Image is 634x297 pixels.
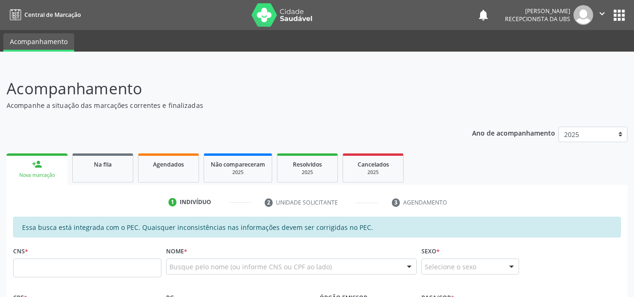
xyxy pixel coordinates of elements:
span: Recepcionista da UBS [505,15,570,23]
div: 2025 [211,169,265,176]
div: [PERSON_NAME] [505,7,570,15]
i:  [597,8,607,19]
img: img [573,5,593,25]
div: Indivíduo [180,198,211,206]
span: Não compareceram [211,160,265,168]
p: Ano de acompanhamento [472,127,555,138]
div: Essa busca está integrada com o PEC. Quaisquer inconsistências nas informações devem ser corrigid... [13,217,621,237]
a: Central de Marcação [7,7,81,23]
label: CNS [13,244,28,259]
span: Cancelados [358,160,389,168]
button:  [593,5,611,25]
label: Sexo [421,244,440,259]
label: Nome [166,244,187,259]
span: Agendados [153,160,184,168]
p: Acompanhamento [7,77,441,100]
div: person_add [32,159,42,169]
span: Resolvidos [293,160,322,168]
span: Na fila [94,160,112,168]
div: 2025 [284,169,331,176]
p: Acompanhe a situação das marcações correntes e finalizadas [7,100,441,110]
a: Acompanhamento [3,33,74,52]
div: 2025 [350,169,397,176]
span: Busque pelo nome (ou informe CNS ou CPF ao lado) [169,262,332,272]
button: apps [611,7,627,23]
div: Nova marcação [13,172,61,179]
div: 1 [168,198,177,206]
span: Central de Marcação [24,11,81,19]
span: Selecione o sexo [425,262,476,272]
button: notifications [477,8,490,22]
